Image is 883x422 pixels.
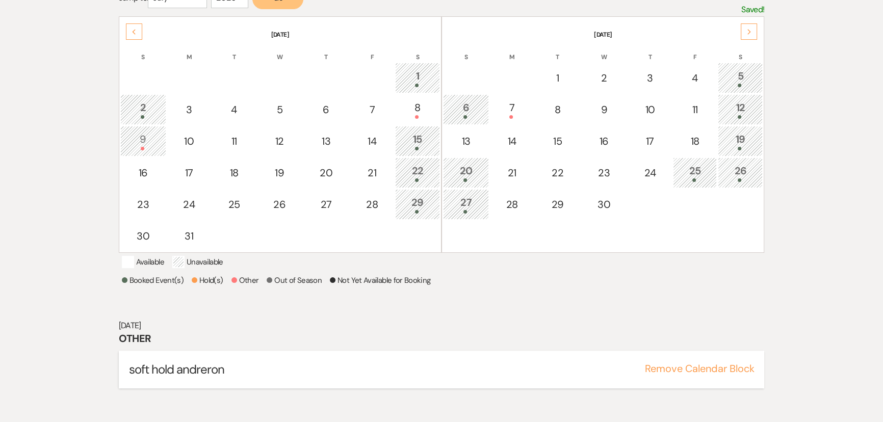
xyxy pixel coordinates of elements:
[126,165,161,180] div: 16
[644,363,754,374] button: Remove Calendar Block
[126,100,161,119] div: 2
[212,40,256,62] th: T
[587,134,621,149] div: 16
[119,320,765,331] h6: [DATE]
[173,134,205,149] div: 10
[679,134,711,149] div: 18
[628,40,672,62] th: T
[496,100,528,119] div: 7
[581,40,627,62] th: W
[540,165,574,180] div: 22
[120,18,440,39] th: [DATE]
[634,165,666,180] div: 24
[120,40,166,62] th: S
[263,165,296,180] div: 19
[449,195,483,214] div: 27
[308,134,343,149] div: 13
[634,102,666,117] div: 10
[173,165,205,180] div: 17
[173,197,205,212] div: 24
[173,228,205,244] div: 31
[449,163,483,182] div: 20
[449,100,483,119] div: 6
[172,256,223,268] p: Unavailable
[126,197,161,212] div: 23
[540,70,574,86] div: 1
[122,274,184,286] p: Booked Event(s)
[634,134,666,149] div: 17
[634,70,666,86] div: 3
[126,131,161,150] div: 9
[540,197,574,212] div: 29
[218,165,250,180] div: 18
[308,102,343,117] div: 6
[679,70,711,86] div: 4
[540,102,574,117] div: 8
[330,274,430,286] p: Not Yet Available for Booking
[679,102,711,117] div: 11
[401,100,434,119] div: 8
[535,40,580,62] th: T
[263,102,296,117] div: 5
[303,40,349,62] th: T
[267,274,322,286] p: Out of Season
[308,165,343,180] div: 20
[263,197,296,212] div: 26
[167,40,211,62] th: M
[587,197,621,212] div: 30
[263,134,296,149] div: 12
[723,68,757,87] div: 5
[218,134,250,149] div: 11
[192,274,223,286] p: Hold(s)
[496,197,528,212] div: 28
[119,331,765,346] h3: Other
[587,70,621,86] div: 2
[587,102,621,117] div: 9
[122,256,164,268] p: Available
[540,134,574,149] div: 15
[350,40,394,62] th: F
[218,102,250,117] div: 4
[443,18,763,39] th: [DATE]
[356,102,388,117] div: 7
[679,163,711,182] div: 25
[173,102,205,117] div: 3
[356,134,388,149] div: 14
[401,163,434,182] div: 22
[231,274,259,286] p: Other
[496,134,528,149] div: 14
[401,131,434,150] div: 15
[490,40,534,62] th: M
[723,163,757,182] div: 26
[449,134,483,149] div: 13
[496,165,528,180] div: 21
[723,100,757,119] div: 12
[443,40,489,62] th: S
[673,40,717,62] th: F
[741,3,764,16] p: Saved!
[129,361,225,377] span: soft hold andreron
[401,68,434,87] div: 1
[587,165,621,180] div: 23
[723,131,757,150] div: 19
[257,40,302,62] th: W
[401,195,434,214] div: 29
[218,197,250,212] div: 25
[356,197,388,212] div: 28
[718,40,763,62] th: S
[395,40,440,62] th: S
[356,165,388,180] div: 21
[308,197,343,212] div: 27
[126,228,161,244] div: 30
